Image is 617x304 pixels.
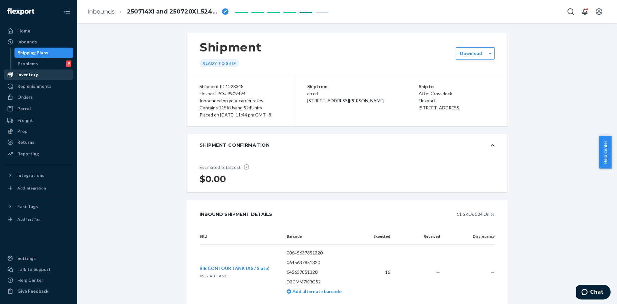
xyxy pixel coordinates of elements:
[287,289,342,294] a: Add alternate barcode
[4,170,73,180] button: Integrations
[395,228,445,245] th: Received
[200,97,281,104] div: Inbounded on your carrier rates
[4,104,73,114] a: Parcel
[593,5,605,18] button: Open account menu
[17,172,44,179] div: Integrations
[200,142,270,148] div: Shipment Confirmation
[17,28,30,34] div: Home
[4,253,73,263] a: Settings
[17,288,49,294] div: Give Feedback
[419,105,461,110] span: [STREET_ADDRESS]
[287,250,358,256] p: 00645637851320
[14,48,74,58] a: Shipping Plans
[17,185,46,191] div: Add Integration
[363,245,395,300] td: 16
[17,94,33,100] div: Orders
[17,277,43,283] div: Help Center
[17,117,33,124] div: Freight
[599,136,612,169] button: Help Center
[307,83,419,90] p: Ship from
[200,164,254,170] p: Estimated total cost
[4,126,73,136] a: Prep
[200,228,282,245] th: SKU
[4,69,73,80] a: Inventory
[7,8,34,15] img: Flexport logo
[4,183,73,193] a: Add Integration
[200,265,270,272] button: RIB CONTOUR TANK (XS / Slate)
[307,91,384,103] span: ab cd [STREET_ADDRESS][PERSON_NAME]
[4,264,73,274] button: Talk to Support
[200,83,281,90] div: Shipment ID 1228348
[17,83,51,89] div: Replenishments
[4,286,73,296] button: Give Feedback
[60,5,73,18] button: Close Navigation
[287,279,358,285] p: D2CMM7KRG52
[363,228,395,245] th: Expected
[4,149,73,159] a: Reporting
[200,104,281,111] div: Contains 11 SKUs and 524 Units
[419,97,495,104] p: Flexport
[200,111,281,118] div: Placed on [DATE] 11:44 pm GMT+8
[82,2,234,21] ol: breadcrumbs
[18,50,48,56] div: Shipping Plans
[200,90,281,97] div: Flexport PO# 9909494
[127,8,219,16] span: 250714XI and 250720XI_524_Ribbed Contour Tank - XS-S,3X Slate S Powder Blue XS-S Cherry Blossom X...
[17,39,37,45] div: Inbounds
[200,173,254,185] h1: $0.00
[17,151,39,157] div: Reporting
[4,92,73,102] a: Orders
[200,208,272,221] div: Inbound Shipment Details
[17,255,36,262] div: Settings
[445,228,495,245] th: Discrepancy
[87,8,115,15] a: Inbounds
[291,289,342,294] span: Add alternate barcode
[200,273,227,278] span: XS. SLATE TANK
[419,83,495,90] p: Ship to
[287,269,358,275] p: 645637851320
[460,50,482,57] label: Download
[4,81,73,91] a: Replenishments
[564,5,577,18] button: Open Search Box
[491,269,495,275] span: —
[17,216,40,222] div: Add Fast Tag
[576,285,611,301] iframe: Opens a widget where you can chat to one of our agents
[200,41,262,54] h1: Shipment
[282,228,363,245] th: Barcode
[287,259,358,266] p: 0645637851320
[17,203,38,210] div: Fast Tags
[4,137,73,147] a: Returns
[66,60,71,67] div: 9
[419,90,495,97] p: Attn: Crossdock
[17,106,31,112] div: Parcel
[18,60,38,67] div: Problems
[578,5,591,18] button: Open notifications
[4,275,73,285] a: Help Center
[4,115,73,125] a: Freight
[436,269,440,275] span: —
[14,59,74,69] a: Problems9
[4,214,73,225] a: Add Fast Tag
[17,128,27,134] div: Prep
[17,139,34,145] div: Returns
[287,208,495,221] div: 11 SKUs 524 Units
[200,59,239,67] div: Ready to ship
[17,266,51,272] div: Talk to Support
[4,26,73,36] a: Home
[4,201,73,212] button: Fast Tags
[17,71,38,78] div: Inventory
[4,37,73,47] a: Inbounds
